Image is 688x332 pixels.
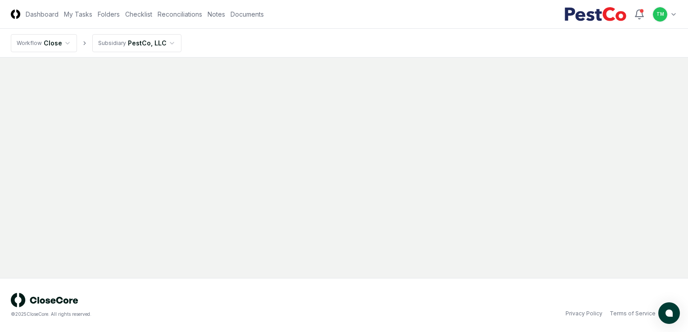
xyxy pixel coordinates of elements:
[26,9,59,19] a: Dashboard
[208,9,225,19] a: Notes
[656,11,664,18] span: TM
[98,39,126,47] div: Subsidiary
[158,9,202,19] a: Reconciliations
[652,6,668,22] button: TM
[11,9,20,19] img: Logo
[231,9,264,19] a: Documents
[658,302,680,324] button: atlas-launcher
[566,310,602,318] a: Privacy Policy
[610,310,656,318] a: Terms of Service
[98,9,120,19] a: Folders
[11,293,78,307] img: logo
[17,39,42,47] div: Workflow
[64,9,92,19] a: My Tasks
[11,34,181,52] nav: breadcrumb
[564,7,627,22] img: PestCo logo
[11,311,344,318] div: © 2025 CloseCore. All rights reserved.
[125,9,152,19] a: Checklist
